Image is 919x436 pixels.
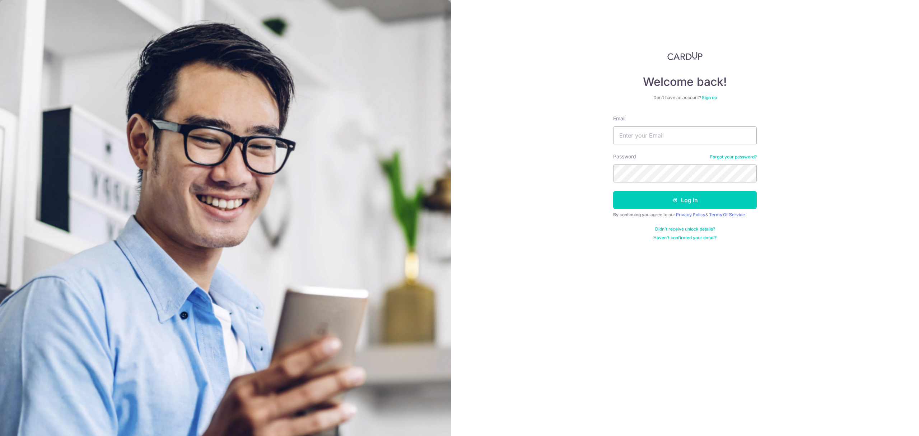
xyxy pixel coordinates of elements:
a: Forgot your password? [710,154,757,160]
input: Enter your Email [613,126,757,144]
button: Log in [613,191,757,209]
h4: Welcome back! [613,75,757,89]
a: Sign up [702,95,717,100]
a: Didn't receive unlock details? [655,226,715,232]
img: CardUp Logo [667,52,703,60]
div: By continuing you agree to our & [613,212,757,218]
label: Password [613,153,636,160]
a: Haven't confirmed your email? [653,235,717,241]
a: Privacy Policy [676,212,705,217]
a: Terms Of Service [709,212,745,217]
div: Don’t have an account? [613,95,757,101]
label: Email [613,115,625,122]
